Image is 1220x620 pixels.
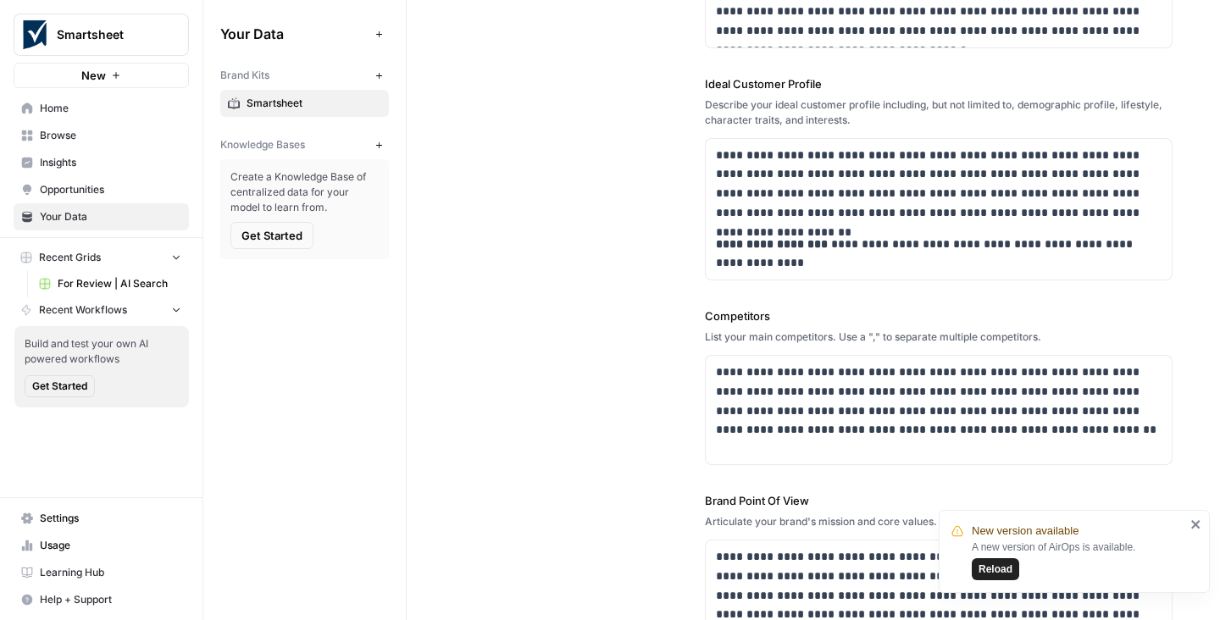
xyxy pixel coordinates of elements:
[972,558,1019,580] button: Reload
[14,149,189,176] a: Insights
[40,182,181,197] span: Opportunities
[1190,518,1202,531] button: close
[25,375,95,397] button: Get Started
[14,297,189,323] button: Recent Workflows
[705,75,1173,92] label: Ideal Customer Profile
[230,169,379,215] span: Create a Knowledge Base of centralized data for your model to learn from.
[14,63,189,88] button: New
[81,67,106,84] span: New
[39,302,127,318] span: Recent Workflows
[705,492,1173,509] label: Brand Point Of View
[40,538,181,553] span: Usage
[58,276,181,291] span: For Review | AI Search
[14,586,189,613] button: Help + Support
[19,19,50,50] img: Smartsheet Logo
[705,329,1173,345] div: List your main competitors. Use a "," to separate multiple competitors.
[14,203,189,230] a: Your Data
[220,90,389,117] a: Smartsheet
[57,26,159,43] span: Smartsheet
[14,532,189,559] a: Usage
[220,24,369,44] span: Your Data
[40,101,181,116] span: Home
[220,68,269,83] span: Brand Kits
[32,379,87,394] span: Get Started
[241,227,302,244] span: Get Started
[25,336,179,367] span: Build and test your own AI powered workflows
[14,95,189,122] a: Home
[40,511,181,526] span: Settings
[40,592,181,607] span: Help + Support
[14,176,189,203] a: Opportunities
[40,565,181,580] span: Learning Hub
[979,562,1012,577] span: Reload
[247,96,381,111] span: Smartsheet
[14,245,189,270] button: Recent Grids
[705,307,1173,324] label: Competitors
[705,514,1173,529] div: Articulate your brand's mission and core values.
[230,222,313,249] button: Get Started
[40,128,181,143] span: Browse
[972,540,1185,580] div: A new version of AirOps is available.
[40,155,181,170] span: Insights
[705,97,1173,128] div: Describe your ideal customer profile including, but not limited to, demographic profile, lifestyl...
[14,14,189,56] button: Workspace: Smartsheet
[220,137,305,152] span: Knowledge Bases
[972,523,1079,540] span: New version available
[39,250,101,265] span: Recent Grids
[14,122,189,149] a: Browse
[40,209,181,224] span: Your Data
[14,505,189,532] a: Settings
[31,270,189,297] a: For Review | AI Search
[14,559,189,586] a: Learning Hub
